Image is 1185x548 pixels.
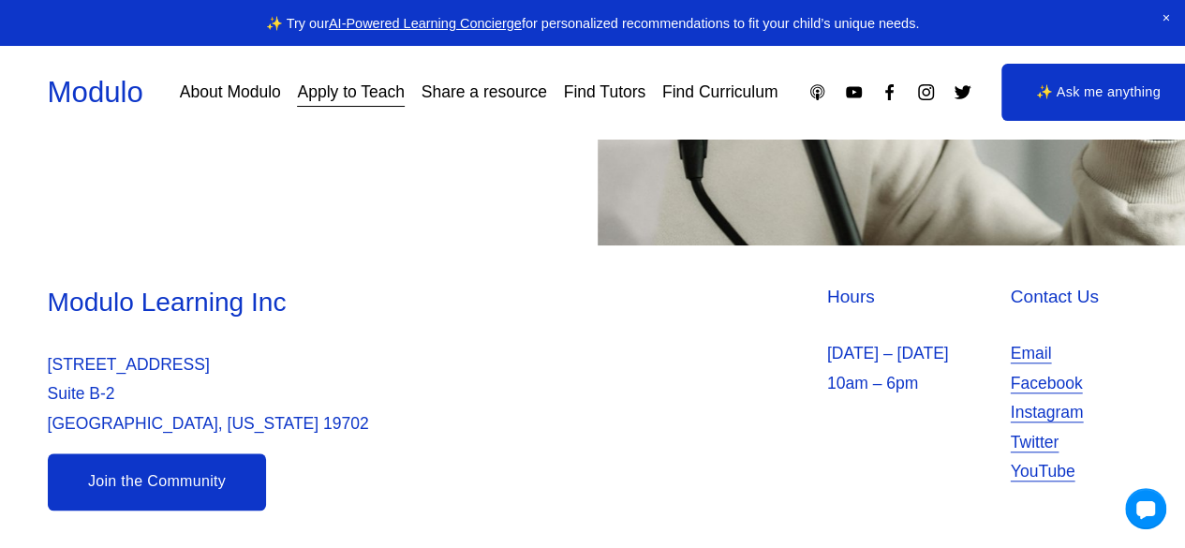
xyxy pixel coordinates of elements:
[180,76,281,109] a: About Modulo
[1011,339,1052,369] a: Email
[1011,398,1084,428] a: Instagram
[1011,457,1075,487] a: YouTube
[1011,428,1059,458] a: Twitter
[844,82,864,102] a: YouTube
[48,453,267,511] a: Join the Community
[880,82,899,102] a: Facebook
[329,16,522,31] a: AI-Powered Learning Concierge
[1011,369,1083,399] a: Facebook
[807,82,827,102] a: Apple Podcasts
[662,76,778,109] a: Find Curriculum
[297,76,404,109] a: Apply to Teach
[48,350,587,439] p: [STREET_ADDRESS] Suite B-2 [GEOGRAPHIC_DATA], [US_STATE] 19702
[827,339,1000,398] p: [DATE] – [DATE] 10am – 6pm
[827,285,1000,309] h4: Hours
[1011,285,1138,309] h4: Contact Us
[916,82,936,102] a: Instagram
[48,76,143,109] a: Modulo
[422,76,547,109] a: Share a resource
[48,285,587,320] h3: Modulo Learning Inc
[953,82,972,102] a: Twitter
[564,76,646,109] a: Find Tutors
